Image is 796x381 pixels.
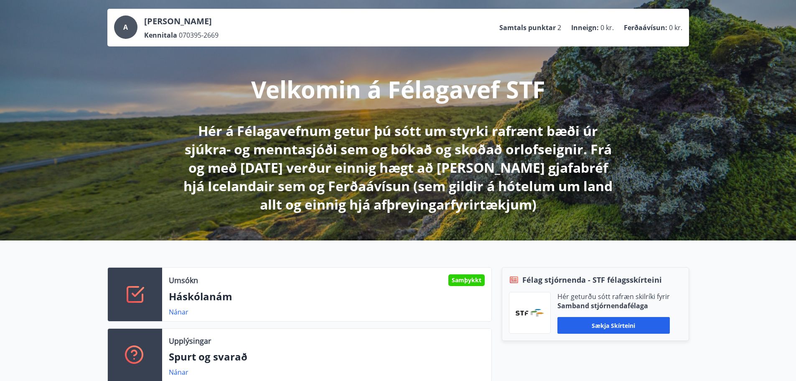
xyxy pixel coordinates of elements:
p: Kennitala [144,31,177,40]
p: [PERSON_NAME] [144,15,219,27]
p: Samband stjórnendafélaga [557,301,670,310]
p: Samtals punktar [499,23,556,32]
span: A [123,23,128,32]
p: Inneign : [571,23,599,32]
p: Hér geturðu sótt rafræn skilríki fyrir [557,292,670,301]
p: Umsókn [169,275,198,286]
a: Nánar [169,368,188,377]
a: Nánar [169,307,188,317]
p: Ferðaávísun : [624,23,667,32]
div: Samþykkt [448,274,485,286]
p: Hér á Félagavefnum getur þú sótt um styrki rafrænt bæði úr sjúkra- og menntasjóði sem og bókað og... [178,122,619,214]
span: 070395-2669 [179,31,219,40]
img: vjCaq2fThgY3EUYqSgpjEiBg6WP39ov69hlhuPVN.png [516,309,544,317]
span: 0 kr. [600,23,614,32]
span: 0 kr. [669,23,682,32]
p: Háskólanám [169,289,485,304]
span: 2 [557,23,561,32]
button: Sækja skírteini [557,317,670,334]
p: Velkomin á Félagavef STF [251,73,545,105]
p: Spurt og svarað [169,350,485,364]
span: Félag stjórnenda - STF félagsskírteini [522,274,662,285]
p: Upplýsingar [169,335,211,346]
